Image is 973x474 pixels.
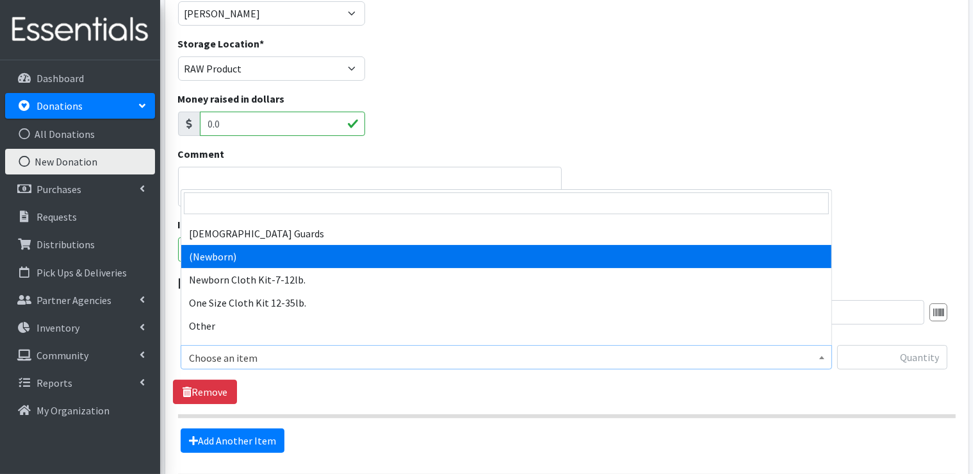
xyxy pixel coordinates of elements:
[181,268,831,291] li: Newborn Cloth Kit-7-12lb.
[5,65,155,91] a: Dashboard
[178,91,285,106] label: Money raised in dollars
[5,398,155,423] a: My Organization
[5,315,155,341] a: Inventory
[5,204,155,230] a: Requests
[5,8,155,51] img: HumanEssentials
[5,343,155,368] a: Community
[5,149,155,174] a: New Donation
[37,99,83,112] p: Donations
[173,380,237,404] a: Remove
[37,210,77,223] p: Requests
[178,36,265,51] label: Storage Location
[178,217,227,232] label: Issued on
[181,291,831,314] li: One Size Cloth Kit 12-35lb.
[37,238,95,251] p: Distributions
[181,245,831,268] li: (Newborn)
[178,146,225,162] label: Comment
[5,93,155,119] a: Donations
[37,349,88,362] p: Community
[5,287,155,313] a: Partner Agencies
[837,345,947,369] input: Quantity
[5,121,155,147] a: All Donations
[178,272,956,295] legend: Items in this donation
[189,349,824,367] span: Choose an item
[181,345,832,369] span: Choose an item
[37,72,84,85] p: Dashboard
[37,377,72,389] p: Reports
[181,428,284,453] a: Add Another Item
[37,404,110,417] p: My Organization
[37,294,111,307] p: Partner Agencies
[5,370,155,396] a: Reports
[37,183,81,196] p: Purchases
[5,232,155,257] a: Distributions
[181,222,831,245] li: [DEMOGRAPHIC_DATA] Guards
[181,314,831,337] li: Other
[5,260,155,285] a: Pick Ups & Deliveries
[37,266,127,279] p: Pick Ups & Deliveries
[181,337,831,360] li: Pads (Menstrual)
[5,176,155,202] a: Purchases
[37,321,79,334] p: Inventory
[260,37,265,50] abbr: required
